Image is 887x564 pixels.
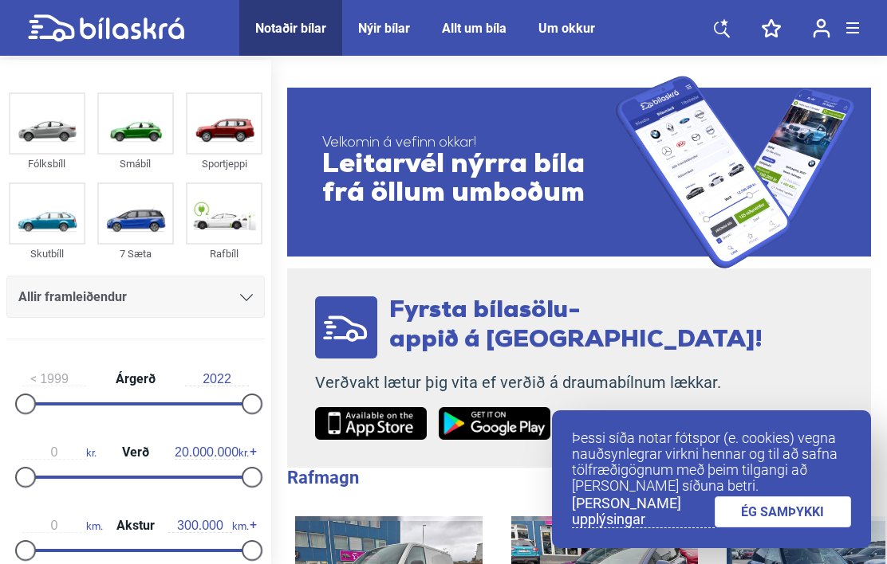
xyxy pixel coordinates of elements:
div: Skutbíll [9,245,85,263]
img: user-login.svg [813,18,830,38]
span: Leitarvél nýrra bíla frá öllum umboðum [322,151,616,209]
a: [PERSON_NAME] upplýsingar [572,495,715,528]
span: km. [168,519,249,533]
div: Sportjeppi [186,155,262,173]
a: Velkomin á vefinn okkar!Leitarvél nýrra bíla frá öllum umboðum [287,76,871,268]
b: Rafmagn [287,468,359,488]
span: kr. [22,445,97,460]
a: Allt um bíla [442,21,507,36]
span: Akstur [112,519,159,532]
p: Þessi síða notar fótspor (e. cookies) vegna nauðsynlegrar virkni hennar og til að safna tölfræðig... [572,430,851,494]
span: kr. [175,445,249,460]
p: Verðvakt lætur þig vita ef verðið á draumabílnum lækkar. [315,373,763,393]
a: Notaðir bílar [255,21,326,36]
span: Allir framleiðendur [18,286,127,308]
span: Verð [118,446,153,459]
div: Smábíl [97,155,174,173]
div: Fólksbíll [9,155,85,173]
span: Árgerð [112,373,160,386]
a: Um okkur [538,21,595,36]
a: Nýir bílar [358,21,410,36]
span: Velkomin á vefinn okkar! [322,135,616,151]
div: Rafbíll [186,245,262,263]
a: ÉG SAMÞYKKI [715,496,852,527]
span: Fyrsta bílasölu- appið á [GEOGRAPHIC_DATA]! [389,299,763,353]
span: km. [22,519,103,533]
div: 7 Sæta [97,245,174,263]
